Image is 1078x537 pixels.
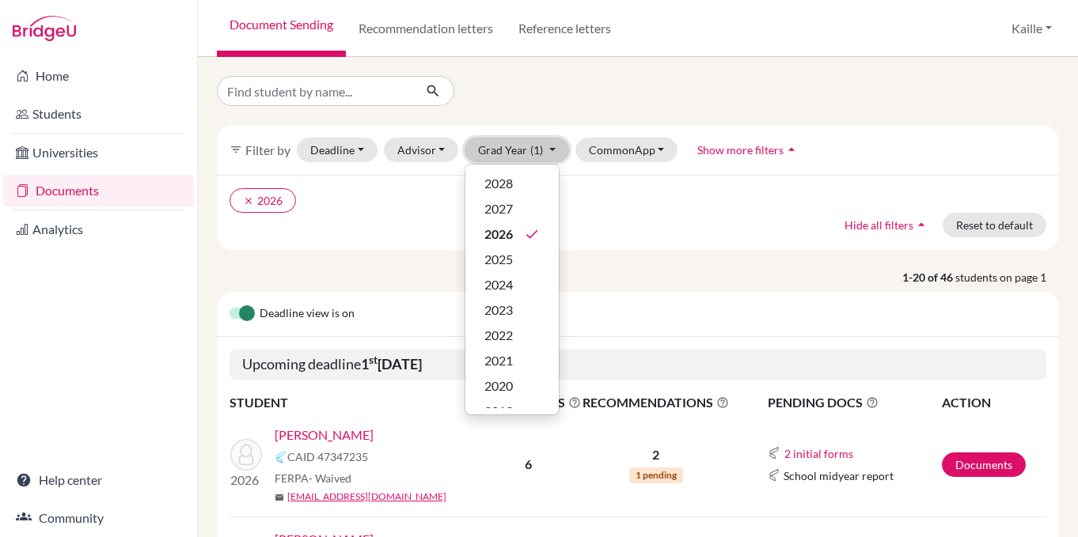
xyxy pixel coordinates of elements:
span: 2027 [484,199,513,218]
p: 2 [583,445,729,464]
button: Grad Year(1) [465,138,569,162]
span: 2025 [484,250,513,269]
span: 2020 [484,376,513,395]
img: Common App logo [768,469,780,482]
i: filter_list [230,143,242,156]
button: 2026done [465,221,559,247]
button: 2022 [465,323,559,348]
span: 2022 [484,326,513,345]
sup: st [369,354,378,366]
span: Deadline view is on [260,304,355,323]
button: CommonApp [575,138,678,162]
button: 2025 [465,247,559,272]
h5: Upcoming deadline [230,350,1046,380]
button: 2020 [465,373,559,399]
span: (1) [530,143,543,157]
a: Analytics [3,214,194,245]
img: Common App logo [768,447,780,459]
i: clear [243,195,254,206]
div: Grad Year(1) [465,164,560,415]
span: mail [275,493,284,502]
button: 2028 [465,171,559,196]
a: [PERSON_NAME] [275,425,374,444]
button: 2 initial forms [784,444,854,463]
img: Bridge-U [13,16,76,41]
button: 2023 [465,297,559,323]
input: Find student by name... [217,76,413,106]
button: 2027 [465,196,559,221]
i: arrow_drop_up [784,142,799,157]
button: Deadline [297,138,378,162]
span: Show more filters [697,143,784,157]
a: Home [3,60,194,92]
span: 2021 [484,351,513,370]
img: Fujita, Ryotaro [230,439,262,471]
button: 2021 [465,348,559,373]
a: Universities [3,137,194,168]
i: done [524,226,540,242]
button: Show more filtersarrow_drop_up [684,138,813,162]
a: Help center [3,464,194,496]
span: students on page 1 [955,269,1059,286]
img: Common App logo [275,451,287,463]
span: Hide all filters [845,218,913,232]
span: 2024 [484,275,513,294]
span: PENDING DOCS [768,393,939,412]
strong: 1-20 of 46 [902,269,955,286]
span: 2023 [484,301,513,320]
span: 1 pending [629,467,683,483]
span: - Waived [309,471,351,485]
i: arrow_drop_up [913,217,929,233]
a: Documents [3,175,194,206]
button: 2024 [465,272,559,297]
a: Documents [942,452,1026,477]
span: School midyear report [784,467,894,484]
p: 2026 [230,471,262,490]
a: Community [3,502,194,534]
button: Advisor [384,138,459,162]
span: FERPA [275,470,351,486]
th: ACTION [941,392,1046,413]
button: clear2026 [230,188,296,213]
button: Reset to default [943,213,1046,237]
span: CAID 47347235 [287,448,368,465]
b: 1 [DATE] [361,355,422,372]
span: 2026 [484,225,513,244]
button: 2019 [465,399,559,424]
b: 6 [525,456,532,471]
span: RECOMMENDATIONS [583,393,729,412]
button: Hide all filtersarrow_drop_up [831,213,943,237]
span: 2028 [484,174,513,193]
button: Kaille [1004,13,1059,43]
a: [EMAIL_ADDRESS][DOMAIN_NAME] [287,490,446,504]
a: Students [3,98,194,130]
span: Filter by [245,142,290,157]
th: STUDENT [230,392,474,413]
span: 2019 [484,402,513,421]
